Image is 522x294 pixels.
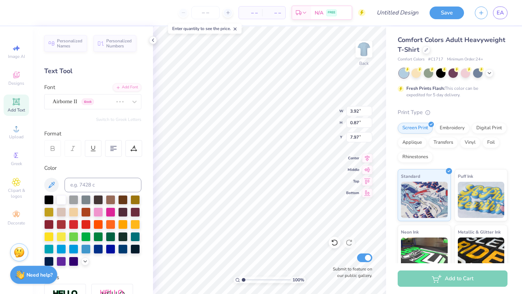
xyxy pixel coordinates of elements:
div: Back [359,60,369,67]
span: # C1717 [428,56,443,63]
button: Save [430,7,464,19]
span: – – [243,9,258,17]
span: Neon Ink [401,228,419,236]
div: Applique [398,137,427,148]
img: Back [357,42,371,56]
input: e.g. 7428 c [65,178,141,192]
div: Add Font [113,83,141,92]
span: Designs [8,80,24,86]
label: Font [44,83,55,92]
strong: Need help? [26,272,53,278]
button: Switch to Greek Letters [96,117,141,122]
span: Comfort Colors [398,56,424,63]
span: Image AI [8,54,25,59]
img: Metallic & Glitter Ink [458,238,505,274]
div: Print Type [398,108,507,117]
div: Color [44,164,141,172]
span: EA [497,9,504,17]
input: Untitled Design [371,5,424,20]
span: Greek [11,161,22,167]
img: Puff Ink [458,182,505,218]
div: Format [44,130,142,138]
div: Enter quantity to see the price. [168,24,242,34]
span: FREE [328,10,335,15]
span: Standard [401,172,420,180]
input: – – [191,6,220,19]
div: Rhinestones [398,152,433,163]
span: 100 % [293,277,304,283]
span: Puff Ink [458,172,473,180]
div: Transfers [429,137,458,148]
div: Screen Print [398,123,433,134]
span: Metallic & Glitter Ink [458,228,501,236]
span: Clipart & logos [4,188,29,199]
span: N/A [315,9,323,17]
div: Foil [482,137,500,148]
div: This color can be expedited for 5 day delivery. [406,85,496,98]
div: Digital Print [472,123,507,134]
span: Personalized Names [57,38,83,49]
strong: Fresh Prints Flash: [406,85,445,91]
span: Upload [9,134,24,140]
span: Minimum Order: 24 + [447,56,483,63]
div: Styles [44,273,141,282]
span: Middle [346,167,359,172]
span: Center [346,156,359,161]
span: Comfort Colors Adult Heavyweight T-Shirt [398,35,505,54]
label: Submit to feature on our public gallery. [329,266,372,279]
div: Vinyl [460,137,480,148]
span: Add Text [8,107,25,113]
span: Personalized Numbers [106,38,132,49]
span: Top [346,179,359,184]
span: – – [266,9,281,17]
img: Neon Ink [401,238,448,274]
a: EA [493,7,507,19]
div: Embroidery [435,123,469,134]
span: Decorate [8,220,25,226]
div: Text Tool [44,66,141,76]
span: Bottom [346,190,359,196]
img: Standard [401,182,448,218]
